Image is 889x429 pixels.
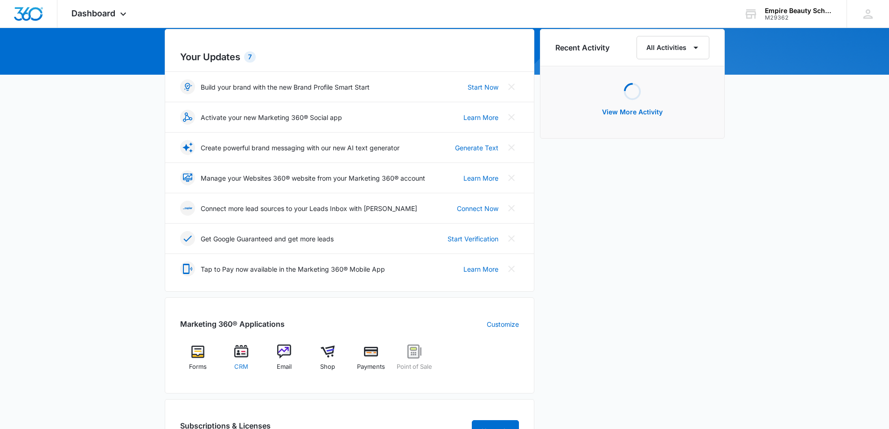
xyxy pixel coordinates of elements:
button: View More Activity [593,101,672,123]
a: Customize [487,319,519,329]
a: Generate Text [455,143,498,153]
div: account id [765,14,833,21]
p: Connect more lead sources to your Leads Inbox with [PERSON_NAME] [201,204,417,213]
span: Shop [320,362,335,372]
h6: Recent Activity [555,42,609,53]
button: Close [504,170,519,185]
p: Manage your Websites 360® website from your Marketing 360® account [201,173,425,183]
span: CRM [234,362,248,372]
button: Close [504,231,519,246]
button: Close [504,261,519,276]
button: All Activities [637,36,709,59]
a: Email [266,345,302,378]
p: Activate your new Marketing 360® Social app [201,113,342,122]
div: 7 [244,51,256,63]
h2: Marketing 360® Applications [180,318,285,330]
button: Close [504,110,519,125]
button: Close [504,140,519,155]
a: Point of Sale [396,345,432,378]
span: Forms [189,362,207,372]
button: Close [504,79,519,94]
span: Payments [357,362,385,372]
a: Connect Now [457,204,498,213]
a: Payments [353,345,389,378]
a: Shop [310,345,346,378]
span: Dashboard [71,8,115,18]
p: Get Google Guaranteed and get more leads [201,234,334,244]
span: Point of Sale [397,362,432,372]
p: Create powerful brand messaging with our new AI text generator [201,143,399,153]
a: Learn More [463,264,498,274]
p: Build your brand with the new Brand Profile Smart Start [201,82,370,92]
div: account name [765,7,833,14]
a: Learn More [463,173,498,183]
a: Start Verification [448,234,498,244]
a: CRM [223,345,259,378]
a: Start Now [468,82,498,92]
h2: Your Updates [180,50,519,64]
button: Close [504,201,519,216]
span: Email [277,362,292,372]
a: Forms [180,345,216,378]
p: Tap to Pay now available in the Marketing 360® Mobile App [201,264,385,274]
a: Learn More [463,113,498,122]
